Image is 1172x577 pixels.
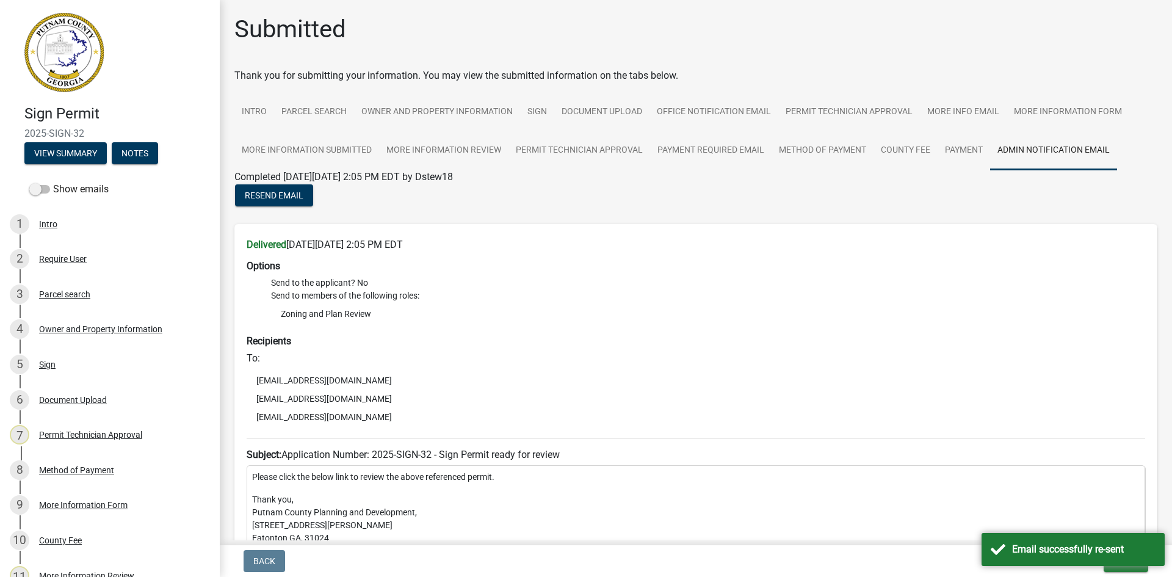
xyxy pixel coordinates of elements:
[772,131,874,170] a: Method of Payment
[10,285,29,304] div: 3
[234,171,453,183] span: Completed [DATE][DATE] 2:05 PM EDT by Dstew18
[10,460,29,480] div: 8
[234,131,379,170] a: More Information Submitted
[10,319,29,339] div: 4
[39,290,90,299] div: Parcel search
[247,239,1145,250] h6: [DATE][DATE] 2:05 PM EDT
[24,149,107,159] wm-modal-confirm: Summary
[24,128,195,139] span: 2025-SIGN-32
[379,131,508,170] a: More Information Review
[508,131,650,170] a: Permit Technician Approval
[39,360,56,369] div: Sign
[271,305,1145,323] li: Zoning and Plan Review
[247,260,280,272] strong: Options
[24,142,107,164] button: View Summary
[554,93,649,132] a: Document Upload
[247,371,1145,390] li: [EMAIL_ADDRESS][DOMAIN_NAME]
[39,396,107,404] div: Document Upload
[234,68,1157,83] div: Thank you for submitting your information. You may view the submitted information on the tabs below.
[650,131,772,170] a: Payment Required Email
[10,214,29,234] div: 1
[39,536,82,545] div: County Fee
[10,355,29,374] div: 5
[938,131,990,170] a: Payment
[247,408,1145,426] li: [EMAIL_ADDRESS][DOMAIN_NAME]
[39,220,57,228] div: Intro
[39,501,128,509] div: More Information Form
[252,471,1140,484] p: Please click the below link to review the above referenced permit.
[271,277,1145,289] li: Send to the applicant? No
[112,149,158,159] wm-modal-confirm: Notes
[649,93,778,132] a: Office Notification Email
[244,550,285,572] button: Back
[10,249,29,269] div: 2
[247,449,281,460] strong: Subject:
[39,325,162,333] div: Owner and Property Information
[1012,542,1156,557] div: Email successfully re-sent
[39,466,114,474] div: Method of Payment
[247,335,291,347] strong: Recipients
[354,93,520,132] a: Owner and Property Information
[24,105,210,123] h4: Sign Permit
[234,15,346,44] h1: Submitted
[234,93,274,132] a: Intro
[112,142,158,164] button: Notes
[24,13,104,92] img: Putnam County, Georgia
[247,390,1145,408] li: [EMAIL_ADDRESS][DOMAIN_NAME]
[10,390,29,410] div: 6
[247,352,1145,364] h6: To:
[274,93,354,132] a: Parcel search
[778,93,920,132] a: Permit Technician Approval
[39,255,87,263] div: Require User
[520,93,554,132] a: Sign
[990,131,1117,170] a: Admin Notification Email
[874,131,938,170] a: County Fee
[920,93,1007,132] a: More Info Email
[271,289,1145,325] li: Send to members of the following roles:
[245,191,303,200] span: Resend Email
[10,425,29,445] div: 7
[252,493,1140,557] p: Thank you, Putnam County Planning and Development, [STREET_ADDRESS][PERSON_NAME] Eatonton GA, 310...
[253,556,275,566] span: Back
[235,184,313,206] button: Resend Email
[39,430,142,439] div: Permit Technician Approval
[29,182,109,197] label: Show emails
[247,239,286,250] strong: Delivered
[247,449,1145,460] h6: Application Number: 2025-SIGN-32 - Sign Permit ready for review
[1007,93,1129,132] a: More Information Form
[10,495,29,515] div: 9
[10,531,29,550] div: 10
